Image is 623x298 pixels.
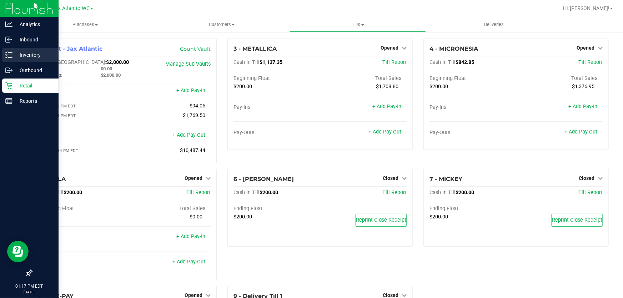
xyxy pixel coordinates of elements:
[233,59,260,65] span: Cash In Till
[368,129,401,135] a: + Add Pay-Out
[17,17,154,32] a: Purchases
[426,17,562,32] a: Deliveries
[475,21,514,28] span: Deliveries
[3,283,55,289] p: 01:17 PM EDT
[356,214,407,227] button: Reprint Close Receipt
[233,190,260,196] span: Cash In Till
[356,217,406,223] span: Reprint Close Receipt
[5,97,12,105] inline-svg: Reports
[233,104,320,111] div: Pay-Ins
[320,75,406,82] div: Total Sales
[37,88,124,95] div: Pay-Ins
[563,5,609,11] span: Hi, [PERSON_NAME]!
[12,97,55,105] p: Reports
[180,147,205,153] span: $10,487.44
[180,46,211,52] a: Count Vault
[172,132,205,138] a: + Add Pay-Out
[5,21,12,28] inline-svg: Analytics
[37,45,102,52] span: 1 - Vault - Jax Atlantic
[185,175,202,181] span: Opened
[579,175,594,181] span: Closed
[552,214,603,227] button: Reprint Close Receipt
[578,190,603,196] a: Till Report
[5,51,12,59] inline-svg: Inventory
[3,289,55,295] p: [DATE]
[552,217,602,223] span: Reprint Close Receipt
[233,75,320,82] div: Beginning Float
[37,259,124,266] div: Pay-Outs
[290,21,426,28] span: Tills
[5,82,12,89] inline-svg: Retail
[564,129,597,135] a: + Add Pay-Out
[37,206,124,212] div: Beginning Float
[176,233,205,239] a: + Add Pay-In
[429,104,516,111] div: Pay-Ins
[429,84,448,90] span: $200.00
[233,214,252,220] span: $200.00
[233,130,320,136] div: Pay-Outs
[12,35,55,44] p: Inbound
[383,175,398,181] span: Closed
[376,84,398,90] span: $1,708.80
[176,87,205,94] a: + Add Pay-In
[568,103,597,110] a: + Add Pay-In
[154,17,290,32] a: Customers
[106,59,129,65] span: $2,000.00
[172,259,205,265] a: + Add Pay-Out
[233,206,320,212] div: Ending Float
[17,21,154,28] span: Purchases
[456,59,474,65] span: $842.85
[5,67,12,74] inline-svg: Outbound
[52,5,90,11] span: Jax Atlantic WC
[429,130,516,136] div: Pay-Outs
[233,84,252,90] span: $200.00
[577,45,594,51] span: Opened
[101,72,121,78] span: $2,000.00
[12,20,55,29] p: Analytics
[260,190,278,196] span: $200.00
[154,21,290,28] span: Customers
[190,214,202,220] span: $0.00
[429,206,516,212] div: Ending Float
[233,45,277,52] span: 3 - METALLICA
[429,59,456,65] span: Cash In Till
[429,75,516,82] div: Beginning Float
[382,190,407,196] a: Till Report
[456,190,474,196] span: $200.00
[383,292,398,298] span: Closed
[37,234,124,241] div: Pay-Ins
[572,84,594,90] span: $1,376.95
[429,190,456,196] span: Cash In Till
[165,61,211,67] a: Manage Sub-Vaults
[233,176,294,182] span: 6 - [PERSON_NAME]
[429,176,462,182] span: 7 - MICKEY
[7,241,29,262] iframe: Resource center
[186,190,211,196] a: Till Report
[381,45,398,51] span: Opened
[185,292,202,298] span: Opened
[37,133,124,139] div: Pay-Outs
[382,59,407,65] a: Till Report
[124,206,210,212] div: Total Sales
[190,103,205,109] span: $94.05
[372,103,401,110] a: + Add Pay-In
[260,59,282,65] span: $1,137.35
[578,59,603,65] a: Till Report
[516,75,602,82] div: Total Sales
[101,66,112,71] span: $0.00
[64,190,82,196] span: $200.00
[12,51,55,59] p: Inventory
[183,112,205,118] span: $1,769.50
[12,81,55,90] p: Retail
[429,214,448,220] span: $200.00
[429,45,478,52] span: 4 - MICRONESIA
[12,66,55,75] p: Outbound
[37,59,106,65] span: Cash In [GEOGRAPHIC_DATA]:
[5,36,12,43] inline-svg: Inbound
[290,17,426,32] a: Tills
